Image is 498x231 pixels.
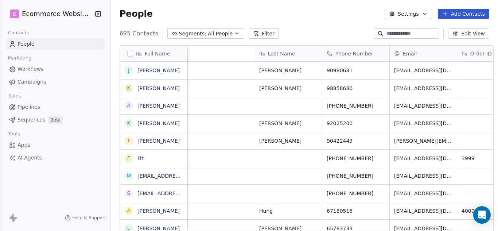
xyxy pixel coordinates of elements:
[473,206,491,224] div: Open Intercom Messenger
[5,27,32,38] span: Contacts
[17,40,35,48] span: People
[394,190,452,197] span: [EMAIL_ADDRESS][DOMAIN_NAME]
[394,102,452,109] span: [EMAIL_ADDRESS][DOMAIN_NAME]
[137,138,180,144] a: [PERSON_NAME]
[208,30,233,38] span: All People
[48,116,63,124] span: Beta
[17,141,30,149] span: Apps
[137,85,180,91] a: [PERSON_NAME]
[13,10,16,18] span: E
[327,120,385,127] span: 92025200
[127,102,131,109] div: A
[127,137,130,145] div: T
[137,120,180,126] a: [PERSON_NAME]
[438,9,489,19] button: Add Contacts
[127,84,130,92] div: K
[259,137,318,145] span: [PERSON_NAME]
[259,120,318,127] span: [PERSON_NAME]
[17,65,44,73] span: Workflows
[5,128,23,139] span: Tools
[9,8,87,20] button: EEcommerce Website Builder
[6,114,105,126] a: SequencesBeta
[137,190,227,196] a: [EMAIL_ADDRESS][DOMAIN_NAME]
[120,46,187,61] div: Full Name
[390,46,457,61] div: Email
[127,172,131,180] div: m
[448,28,489,39] button: Edit View
[268,50,295,57] span: Last Name
[137,155,143,161] a: Fit
[385,9,432,19] button: Settings
[17,154,42,162] span: AI Agents
[127,119,130,127] div: K
[137,208,180,214] a: [PERSON_NAME]
[120,8,153,19] span: People
[128,67,129,74] div: J
[259,85,318,92] span: [PERSON_NAME]
[335,50,373,57] span: Phone Number
[394,172,452,180] span: [EMAIL_ADDRESS][DOMAIN_NAME]
[255,46,322,61] div: Last Name
[394,85,452,92] span: [EMAIL_ADDRESS][DOMAIN_NAME]
[249,28,279,39] button: Filter
[394,120,452,127] span: [EMAIL_ADDRESS][DOMAIN_NAME]
[259,67,318,74] span: [PERSON_NAME]
[137,173,227,179] a: [EMAIL_ADDRESS][DOMAIN_NAME]
[394,67,452,74] span: [EMAIL_ADDRESS][DOMAIN_NAME]
[120,29,158,38] span: 695 Contacts
[259,207,318,215] span: Hung
[179,30,206,38] span: Segments:
[327,190,385,197] span: [PHONE_NUMBER]
[5,53,35,63] span: Marketing
[403,50,417,57] span: Email
[17,103,40,111] span: Pipelines
[72,215,106,221] span: Help & Support
[17,116,45,124] span: Sequences
[327,172,385,180] span: [PHONE_NUMBER]
[327,67,385,74] span: 90980681
[22,9,91,19] span: Ecommerce Website Builder
[327,207,385,215] span: 67180516
[470,50,492,57] span: Order ID
[6,76,105,88] a: Campaigns
[137,68,180,73] a: [PERSON_NAME]
[145,50,170,57] span: Full Name
[65,215,106,221] a: Help & Support
[6,38,105,50] a: People
[137,103,180,109] a: [PERSON_NAME]
[6,101,105,113] a: Pipelines
[327,85,385,92] span: 98858680
[17,78,46,86] span: Campaigns
[6,63,105,75] a: Workflows
[322,46,389,61] div: Phone Number
[127,207,131,215] div: A
[394,137,452,145] span: [PERSON_NAME][EMAIL_ADDRESS][PERSON_NAME][DOMAIN_NAME]
[327,137,385,145] span: 90422449
[127,154,130,162] div: F
[5,91,24,101] span: Sales
[327,102,385,109] span: [PHONE_NUMBER]
[327,155,385,162] span: [PHONE_NUMBER]
[394,155,452,162] span: [EMAIL_ADDRESS][DOMAIN_NAME]
[127,189,130,197] div: s
[6,139,105,151] a: Apps
[394,207,452,215] span: [EMAIL_ADDRESS][DOMAIN_NAME]
[6,152,105,164] a: AI Agents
